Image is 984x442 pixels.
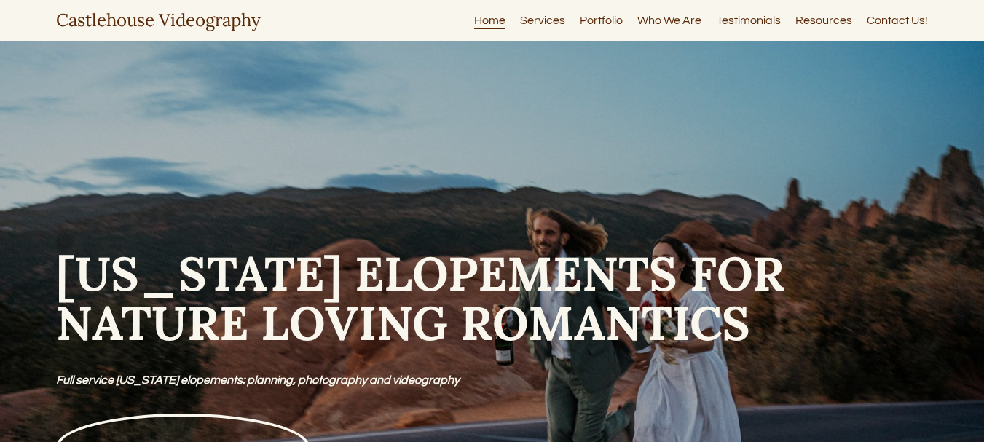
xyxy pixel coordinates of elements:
a: Contact Us! [867,10,928,30]
strong: [US_STATE] ELOPEMENTS FOR NATURE LOVING ROMANTICS [56,243,797,353]
a: Who We Are [637,10,701,30]
a: Castlehouse Videography [56,9,261,31]
a: Home [474,10,505,30]
a: Testimonials [717,10,781,30]
a: Portfolio [580,10,623,30]
a: Services [520,10,565,30]
a: Resources [795,10,852,30]
em: Full service [US_STATE] elopements: planning, photography and videography [56,374,460,386]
